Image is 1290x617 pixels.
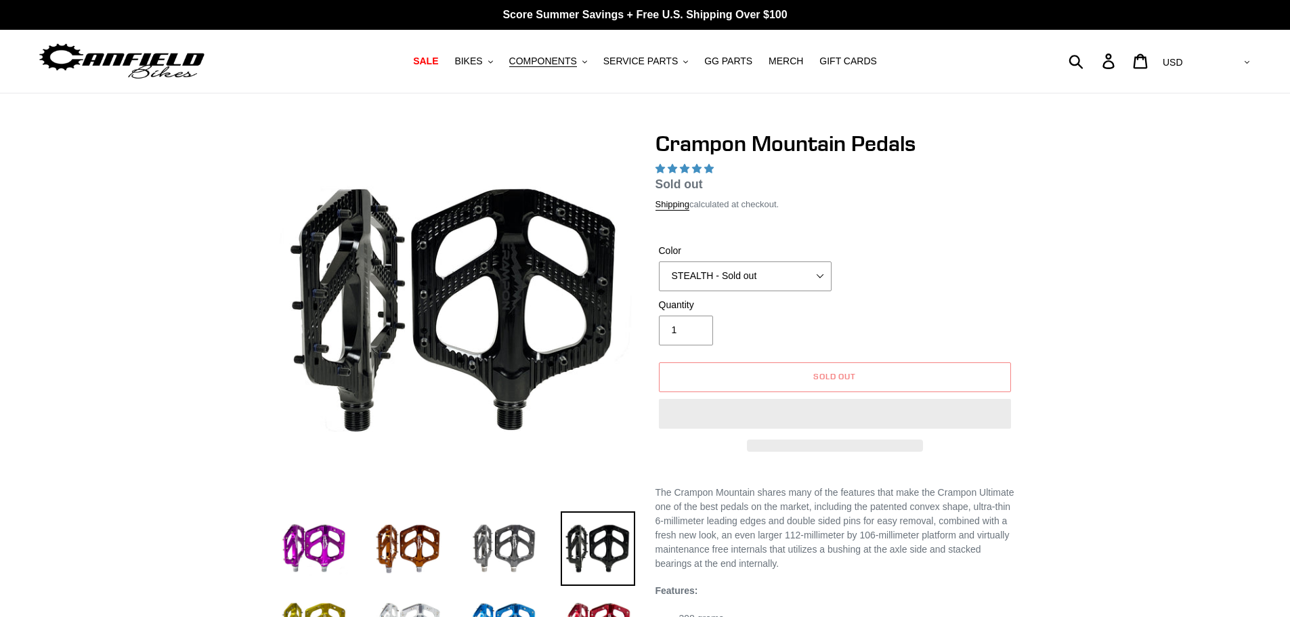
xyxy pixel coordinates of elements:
[655,585,698,596] strong: Features:
[454,56,482,67] span: BIKES
[813,52,884,70] a: GIFT CARDS
[819,56,877,67] span: GIFT CARDS
[561,511,635,586] img: Load image into Gallery viewer, stealth
[276,511,351,586] img: Load image into Gallery viewer, purple
[371,511,446,586] img: Load image into Gallery viewer, bronze
[655,486,1014,571] p: The Crampon Mountain shares many of the features that make the Crampon Ultimate one of the best p...
[603,56,678,67] span: SERVICE PARTS
[655,163,716,174] span: 4.97 stars
[1076,46,1111,76] input: Search
[466,511,540,586] img: Load image into Gallery viewer, grey
[704,56,752,67] span: GG PARTS
[659,362,1011,392] button: Sold out
[597,52,695,70] button: SERVICE PARTS
[655,131,1014,156] h1: Crampon Mountain Pedals
[448,52,499,70] button: BIKES
[509,56,577,67] span: COMPONENTS
[655,177,703,191] span: Sold out
[655,199,690,211] a: Shipping
[413,56,438,67] span: SALE
[659,244,832,258] label: Color
[37,40,207,83] img: Canfield Bikes
[813,371,857,381] span: Sold out
[762,52,810,70] a: MERCH
[406,52,445,70] a: SALE
[769,56,803,67] span: MERCH
[659,298,832,312] label: Quantity
[502,52,594,70] button: COMPONENTS
[655,198,1014,211] div: calculated at checkout.
[697,52,759,70] a: GG PARTS
[279,133,632,487] img: stealth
